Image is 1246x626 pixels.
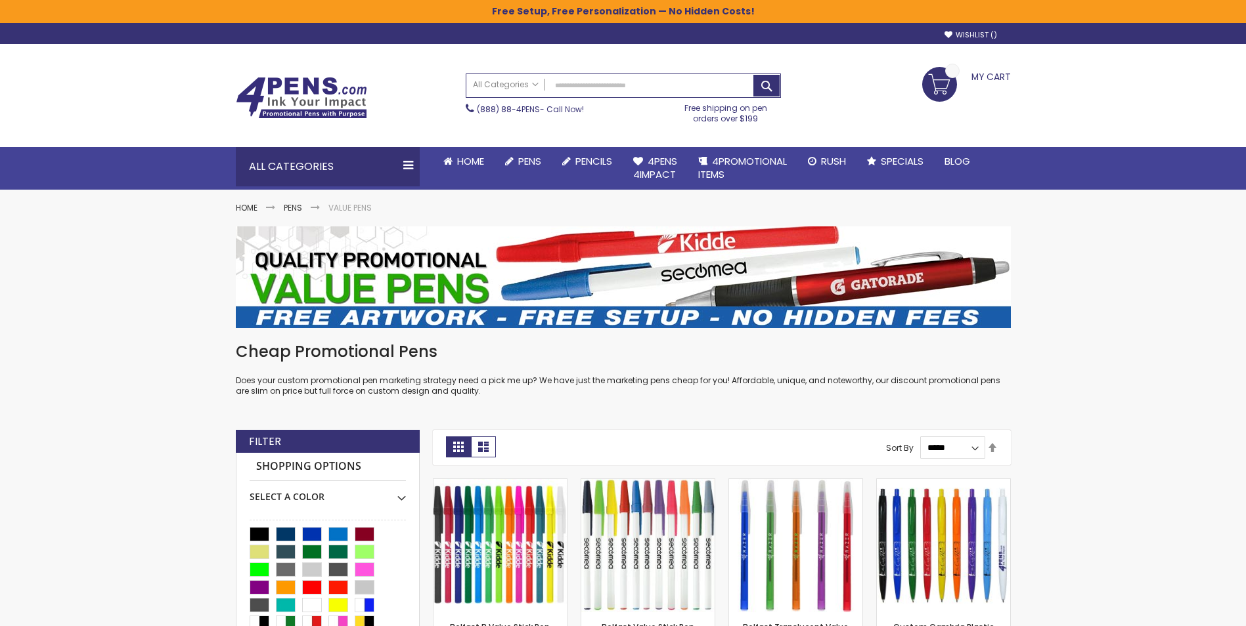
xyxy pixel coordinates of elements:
[688,147,797,190] a: 4PROMOTIONALITEMS
[881,154,923,168] span: Specials
[857,147,934,176] a: Specials
[495,147,552,176] a: Pens
[518,154,541,168] span: Pens
[236,341,1011,362] h1: Cheap Promotional Pens
[945,154,970,168] span: Blog
[477,104,584,115] span: - Call Now!
[945,30,997,40] a: Wishlist
[236,341,1011,397] div: Does your custom promotional pen marketing strategy need a pick me up? We have just the marketing...
[581,478,715,490] a: Belfast Value Stick Pen
[698,154,787,181] span: 4PROMOTIONAL ITEMS
[249,434,281,449] strong: Filter
[729,478,862,490] a: Belfast Translucent Value Stick Pen
[236,77,367,119] img: 4Pens Custom Pens and Promotional Products
[623,147,688,190] a: 4Pens4impact
[236,226,1011,328] img: Value Pens
[797,147,857,176] a: Rush
[446,436,471,457] strong: Grid
[434,479,567,612] img: Belfast B Value Stick Pen
[433,147,495,176] a: Home
[236,202,257,213] a: Home
[877,478,1010,490] a: Custom Cambria Plastic Retractable Ballpoint Pen - Monochromatic Body Color
[250,481,406,503] div: Select A Color
[466,74,545,96] a: All Categories
[581,479,715,612] img: Belfast Value Stick Pen
[575,154,612,168] span: Pencils
[633,154,677,181] span: 4Pens 4impact
[477,104,540,115] a: (888) 88-4PENS
[284,202,302,213] a: Pens
[671,98,781,124] div: Free shipping on pen orders over $199
[729,479,862,612] img: Belfast Translucent Value Stick Pen
[934,147,981,176] a: Blog
[236,147,420,186] div: All Categories
[886,442,914,453] label: Sort By
[457,154,484,168] span: Home
[434,478,567,490] a: Belfast B Value Stick Pen
[250,453,406,481] strong: Shopping Options
[552,147,623,176] a: Pencils
[877,479,1010,612] img: Custom Cambria Plastic Retractable Ballpoint Pen - Monochromatic Body Color
[473,79,539,90] span: All Categories
[821,154,846,168] span: Rush
[328,202,372,213] strong: Value Pens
